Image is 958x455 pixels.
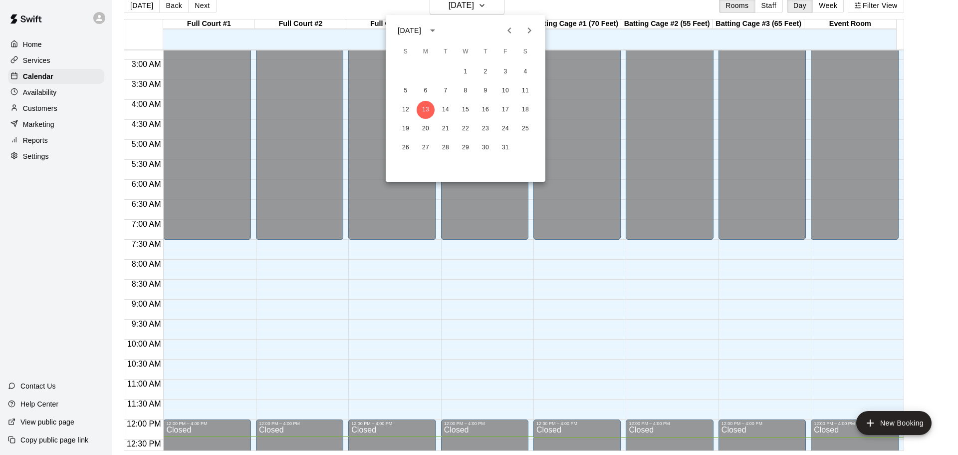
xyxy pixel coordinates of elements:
[516,42,534,62] span: Saturday
[437,120,455,138] button: 21
[499,20,519,40] button: Previous month
[516,82,534,100] button: 11
[417,139,435,157] button: 27
[516,120,534,138] button: 25
[496,120,514,138] button: 24
[477,42,494,62] span: Thursday
[397,101,415,119] button: 12
[519,20,539,40] button: Next month
[457,139,475,157] button: 29
[496,139,514,157] button: 31
[477,82,494,100] button: 9
[424,22,441,39] button: calendar view is open, switch to year view
[477,120,494,138] button: 23
[398,25,421,36] div: [DATE]
[417,82,435,100] button: 6
[457,120,475,138] button: 22
[457,63,475,81] button: 1
[437,42,455,62] span: Tuesday
[457,82,475,100] button: 8
[397,82,415,100] button: 5
[417,42,435,62] span: Monday
[457,42,475,62] span: Wednesday
[457,101,475,119] button: 15
[477,139,494,157] button: 30
[477,63,494,81] button: 2
[437,82,455,100] button: 7
[437,139,455,157] button: 28
[496,42,514,62] span: Friday
[516,63,534,81] button: 4
[496,82,514,100] button: 10
[397,120,415,138] button: 19
[397,42,415,62] span: Sunday
[516,101,534,119] button: 18
[496,63,514,81] button: 3
[417,101,435,119] button: 13
[417,120,435,138] button: 20
[397,139,415,157] button: 26
[437,101,455,119] button: 14
[477,101,494,119] button: 16
[496,101,514,119] button: 17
